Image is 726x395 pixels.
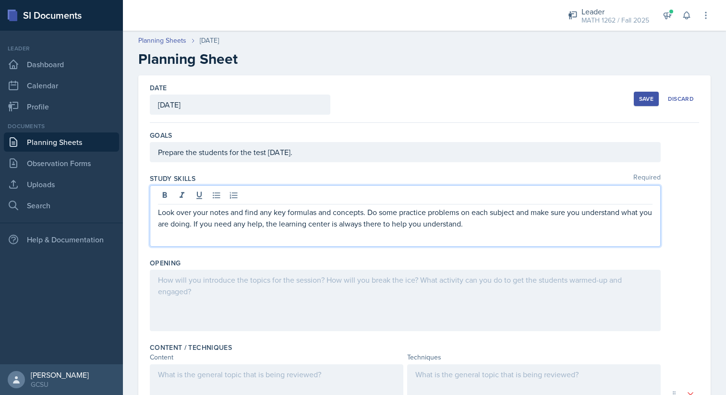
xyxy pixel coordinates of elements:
[633,174,661,183] span: Required
[581,6,649,17] div: Leader
[158,206,653,229] p: Look over your notes and find any key formulas and concepts. Do some practice problems on each su...
[4,132,119,152] a: Planning Sheets
[31,380,89,389] div: GCSU
[150,343,232,352] label: Content / Techniques
[663,92,699,106] button: Discard
[4,97,119,116] a: Profile
[407,352,661,362] div: Techniques
[4,230,119,249] div: Help & Documentation
[4,122,119,131] div: Documents
[4,44,119,53] div: Leader
[4,76,119,95] a: Calendar
[31,370,89,380] div: [PERSON_NAME]
[150,258,181,268] label: Opening
[138,50,711,68] h2: Planning Sheet
[4,196,119,215] a: Search
[138,36,186,46] a: Planning Sheets
[150,174,195,183] label: Study Skills
[668,95,694,103] div: Discard
[150,83,167,93] label: Date
[634,92,659,106] button: Save
[4,154,119,173] a: Observation Forms
[150,352,403,362] div: Content
[4,175,119,194] a: Uploads
[150,131,172,140] label: Goals
[200,36,219,46] div: [DATE]
[581,15,649,25] div: MATH 1262 / Fall 2025
[158,146,653,158] p: Prepare the students for the test [DATE].
[4,55,119,74] a: Dashboard
[639,95,653,103] div: Save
